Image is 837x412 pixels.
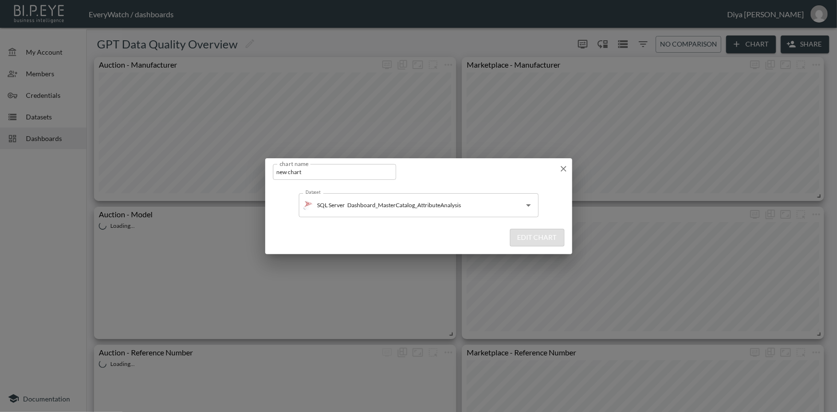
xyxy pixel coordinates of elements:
[345,198,507,213] input: Select dataset
[318,201,345,209] p: SQL Server
[280,160,309,168] label: chart name
[303,200,313,210] img: mssql icon
[522,199,535,212] button: Open
[273,164,397,180] input: chart name
[306,189,321,195] label: Dataset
